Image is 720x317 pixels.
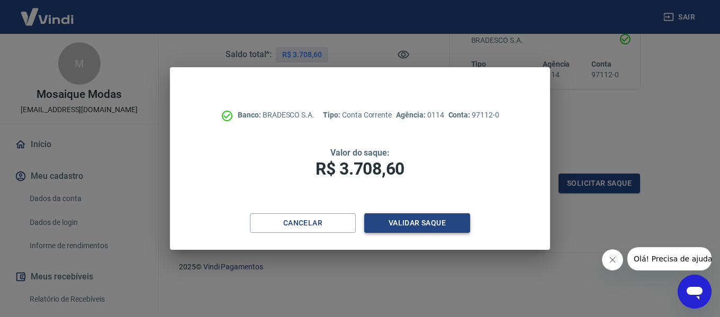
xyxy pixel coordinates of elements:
[364,213,470,233] button: Validar saque
[250,213,356,233] button: Cancelar
[316,159,404,179] span: R$ 3.708,60
[678,275,712,309] iframe: Botão para abrir a janela de mensagens
[238,110,314,121] p: BRADESCO S.A.
[323,111,342,119] span: Tipo:
[396,111,427,119] span: Agência:
[330,148,390,158] span: Valor do saque:
[448,110,499,121] p: 97112-0
[238,111,263,119] span: Banco:
[627,247,712,270] iframe: Mensagem da empresa
[323,110,392,121] p: Conta Corrente
[396,110,444,121] p: 0114
[602,249,623,270] iframe: Fechar mensagem
[6,7,89,16] span: Olá! Precisa de ajuda?
[448,111,472,119] span: Conta:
